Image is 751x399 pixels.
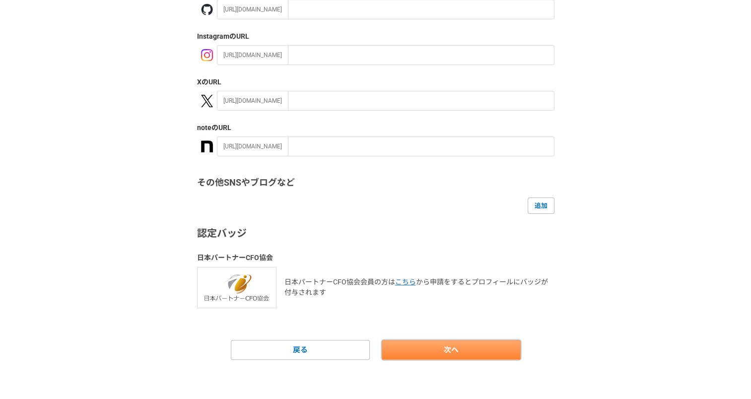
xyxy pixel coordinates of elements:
[201,49,213,61] img: instagram-21f86b55.png
[197,31,554,42] label: Instagram のURL
[201,140,213,152] img: a3U9rW3u3Lr2az699ms0nsgwjY3a+92wMGRIAAAQIE9hX4PzgNzWcoiwVVAAAAAElFTkSuQmCC
[528,198,554,213] a: 追加
[197,123,554,133] label: note のURL
[201,3,213,15] img: github-367d5cb2.png
[197,226,554,241] h3: 認定バッジ
[231,340,370,360] a: 戻る
[382,340,521,360] a: 次へ
[197,77,554,87] label: X のURL
[197,176,554,190] h3: その他SNSやブログなど
[197,267,276,308] img: cfo_association_with_name.png-a2ca6198.png
[395,278,416,286] a: こちら
[197,253,554,263] h3: 日本パートナーCFO協会
[284,277,554,298] p: 日本パートナーCFO協会会員の方は から申請をするとプロフィールにバッジが付与されます
[201,95,213,107] img: x-391a3a86.png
